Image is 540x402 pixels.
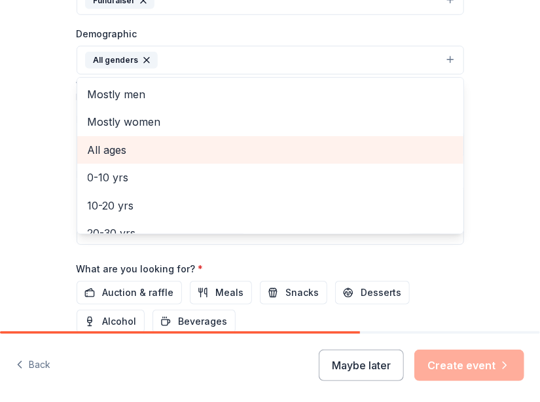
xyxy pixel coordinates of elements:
[88,113,453,130] span: Mostly women
[88,169,453,186] span: 0-10 yrs
[77,77,464,234] div: All genders
[88,141,453,158] span: All ages
[88,225,453,242] span: 20-30 yrs
[77,46,464,75] button: All genders
[85,52,158,69] div: All genders
[88,197,453,214] span: 10-20 yrs
[88,86,453,103] span: Mostly men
